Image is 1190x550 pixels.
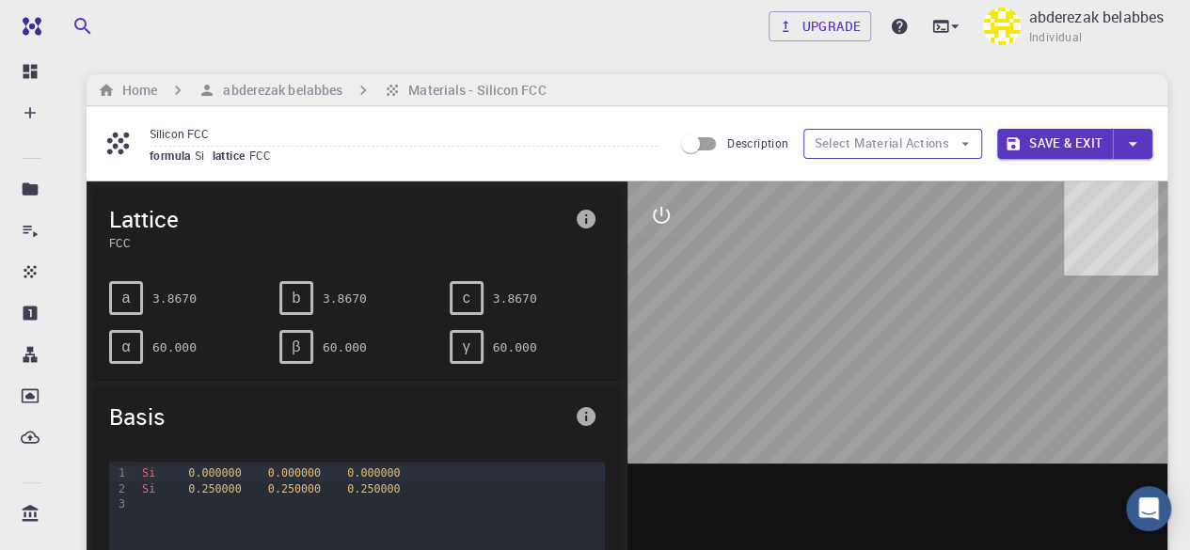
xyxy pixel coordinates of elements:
[463,338,470,355] span: γ
[109,496,128,511] div: 3
[109,204,567,234] span: Lattice
[1028,6,1164,28] p: abderezak belabbes
[152,331,197,364] pre: 60.000
[1126,486,1171,531] div: Open Intercom Messenger
[188,482,241,495] span: 0.250000
[997,129,1113,159] button: Save & Exit
[213,148,249,163] span: lattice
[983,8,1021,45] img: abderezak belabbes
[727,135,788,150] span: Description
[152,282,197,315] pre: 3.8670
[769,11,871,41] a: Upgrade
[248,148,278,163] span: FCC
[268,466,321,479] span: 0.000000
[122,290,131,306] span: a
[142,482,155,495] span: Si
[803,129,982,159] button: Select Material Actions
[1028,28,1082,47] span: Individual
[463,290,470,306] span: c
[347,466,400,479] span: 0.000000
[150,148,195,163] span: formula
[188,466,241,479] span: 0.000000
[292,338,300,355] span: β
[38,13,105,30] span: Support
[323,282,367,315] pre: 3.8670
[15,17,41,36] img: logo
[109,465,128,480] div: 1
[115,80,157,101] h6: Home
[94,80,550,101] nav: breadcrumb
[215,80,342,101] h6: abderezak belabbes
[142,466,155,479] span: Si
[401,80,546,101] h6: Materials - Silicon FCC
[567,200,605,238] button: info
[109,401,567,432] span: Basis
[109,234,567,251] span: FCC
[347,482,400,495] span: 0.250000
[292,290,300,306] span: b
[121,338,130,355] span: α
[323,331,367,364] pre: 60.000
[567,398,605,435] button: info
[493,282,537,315] pre: 3.8670
[493,331,537,364] pre: 60.000
[195,148,213,163] span: Si
[109,481,128,496] div: 2
[268,482,321,495] span: 0.250000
